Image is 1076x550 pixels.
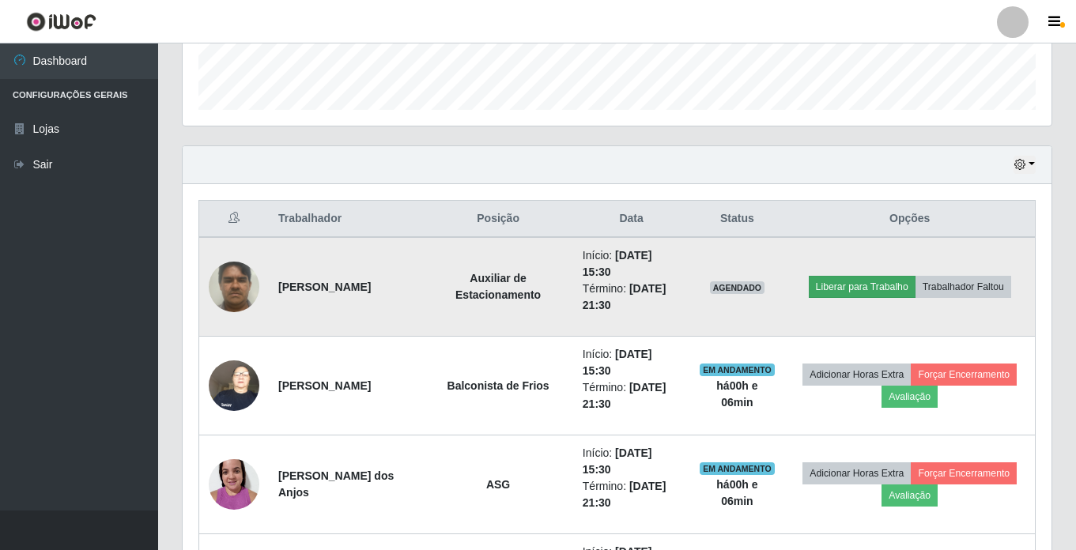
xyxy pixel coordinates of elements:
[583,348,652,377] time: [DATE] 15:30
[802,462,911,484] button: Adicionar Horas Extra
[716,478,757,507] strong: há 00 h e 06 min
[278,379,371,392] strong: [PERSON_NAME]
[882,386,938,408] button: Avaliação
[583,445,681,478] li: Início:
[583,249,652,278] time: [DATE] 15:30
[583,379,681,412] li: Término:
[916,276,1011,298] button: Trabalhador Faltou
[784,201,1035,238] th: Opções
[911,364,1017,386] button: Forçar Encerramento
[423,201,572,238] th: Posição
[26,12,96,32] img: CoreUI Logo
[209,253,259,320] img: 1752587880902.jpeg
[209,352,259,419] img: 1723623614898.jpeg
[278,281,371,293] strong: [PERSON_NAME]
[486,478,510,491] strong: ASG
[209,450,259,518] img: 1737249386728.jpeg
[455,272,541,301] strong: Auxiliar de Estacionamento
[700,364,775,376] span: EM ANDAMENTO
[802,364,911,386] button: Adicionar Horas Extra
[809,276,916,298] button: Liberar para Trabalho
[583,346,681,379] li: Início:
[689,201,784,238] th: Status
[447,379,549,392] strong: Balconista de Frios
[700,462,775,475] span: EM ANDAMENTO
[583,281,681,314] li: Término:
[269,201,423,238] th: Trabalhador
[882,484,938,507] button: Avaliação
[583,247,681,281] li: Início:
[573,201,690,238] th: Data
[911,462,1017,484] button: Forçar Encerramento
[583,478,681,511] li: Término:
[710,281,765,294] span: AGENDADO
[278,469,394,499] strong: [PERSON_NAME] dos Anjos
[716,379,757,409] strong: há 00 h e 06 min
[583,446,652,476] time: [DATE] 15:30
